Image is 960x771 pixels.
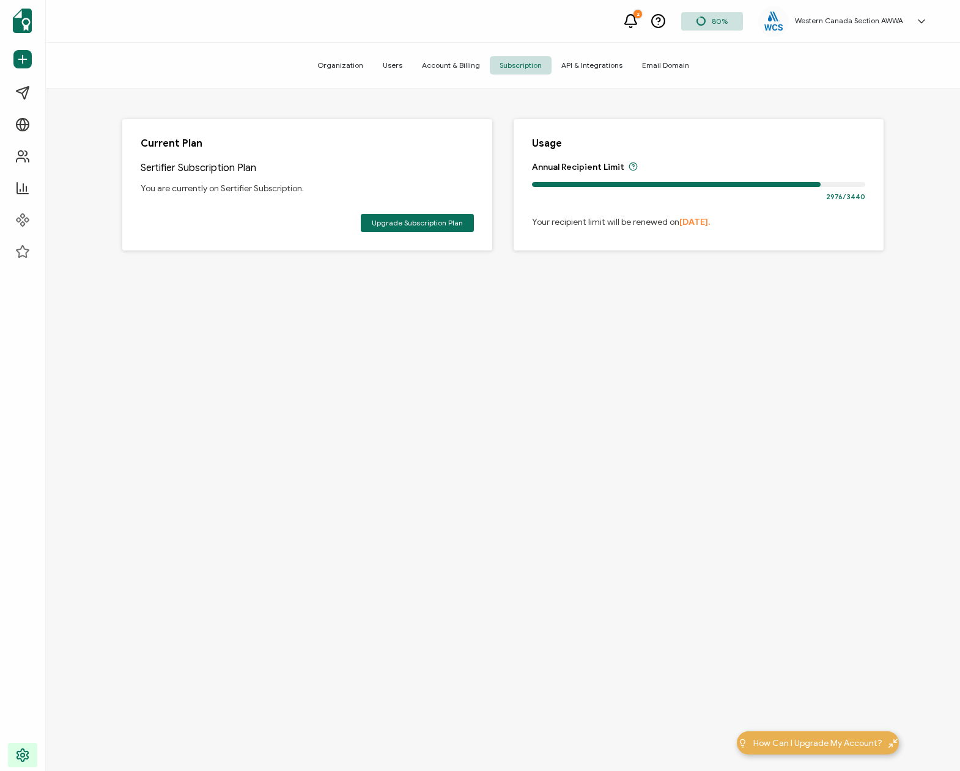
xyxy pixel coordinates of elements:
div: 2 [633,10,642,18]
span: How Can I Upgrade My Account? [753,737,882,750]
span: Upgrade Subscription Plan [372,219,463,227]
span: Usage [532,137,562,150]
span: Users [373,56,412,75]
h5: Western Canada Section AWWA [795,16,903,25]
span: Annual Recipient Limit [532,162,624,173]
img: eb0530a7-dc53-4dd2-968c-61d1fd0a03d4.png [764,12,783,31]
button: Upgrade Subscription Plan [361,214,474,232]
span: Account & Billing [412,56,490,75]
iframe: Chat Widget [899,712,960,771]
span: Current Plan [141,137,202,150]
span: Email Domain [632,56,699,75]
span: Your recipient limit will be renewed on [532,217,865,227]
span: API & Integrations [552,56,632,75]
span: Subscription [490,56,552,75]
span: Organization [308,56,373,75]
span: [DATE]. [679,217,711,227]
span: 80% [712,16,728,26]
p: Sertifier Subscription Plan [141,162,256,174]
img: sertifier-logomark-colored.svg [13,9,32,33]
span: 2976/3440 [826,192,865,202]
img: minimize-icon.svg [888,739,898,748]
span: You are currently on Sertifier Subscription. [141,181,304,195]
